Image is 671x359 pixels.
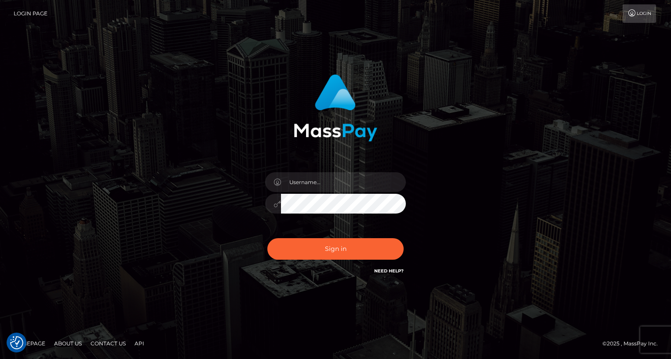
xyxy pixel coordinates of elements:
img: Revisit consent button [10,336,23,349]
button: Sign in [267,238,404,260]
div: © 2025 , MassPay Inc. [602,339,664,348]
a: Login Page [14,4,47,23]
a: Login [623,4,656,23]
a: Need Help? [374,268,404,274]
a: About Us [51,337,85,350]
a: Contact Us [87,337,129,350]
button: Consent Preferences [10,336,23,349]
input: Username... [281,172,406,192]
img: MassPay Login [294,74,377,141]
a: API [131,337,148,350]
a: Homepage [10,337,49,350]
